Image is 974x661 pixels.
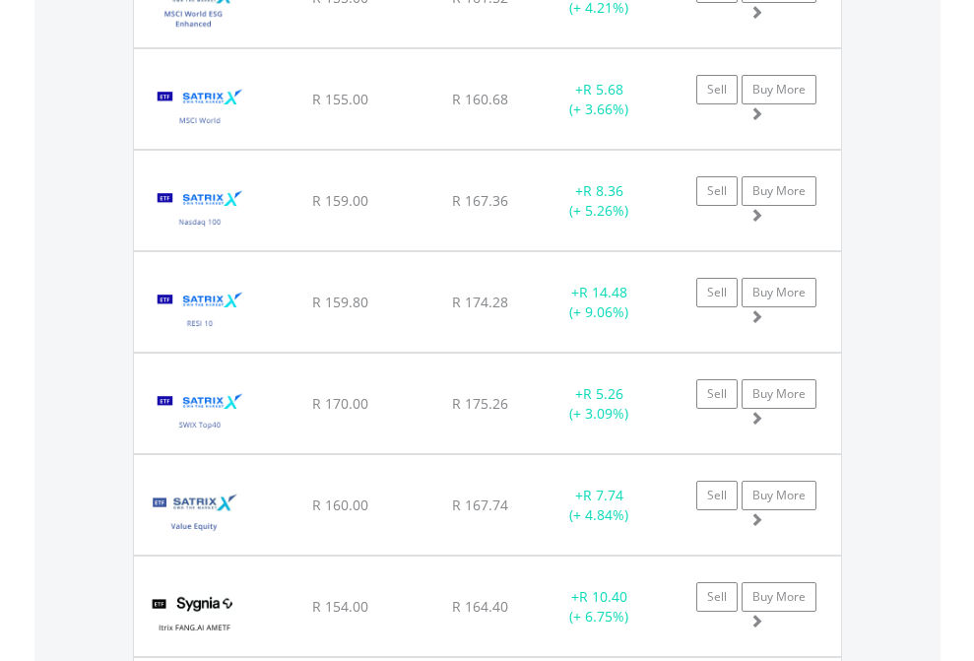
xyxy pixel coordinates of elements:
[538,181,661,221] div: + (+ 5.26%)
[452,191,508,210] span: R 167.36
[452,496,508,514] span: R 167.74
[452,597,508,616] span: R 164.40
[742,379,816,409] a: Buy More
[579,283,627,301] span: R 14.48
[579,587,627,606] span: R 10.40
[696,582,738,612] a: Sell
[312,90,368,108] span: R 155.00
[742,278,816,307] a: Buy More
[144,175,257,245] img: TFSA.STXNDQ.png
[583,486,623,504] span: R 7.74
[742,75,816,104] a: Buy More
[696,176,738,206] a: Sell
[538,80,661,119] div: + (+ 3.66%)
[144,581,243,651] img: TFSA.SYFANG.png
[696,481,738,510] a: Sell
[538,384,661,424] div: + (+ 3.09%)
[538,486,661,525] div: + (+ 4.84%)
[144,378,257,448] img: TFSA.STXSWX.png
[312,394,368,413] span: R 170.00
[583,80,623,99] span: R 5.68
[696,379,738,409] a: Sell
[452,90,508,108] span: R 160.68
[312,597,368,616] span: R 154.00
[538,587,661,627] div: + (+ 6.75%)
[312,191,368,210] span: R 159.00
[452,293,508,311] span: R 174.28
[742,481,816,510] a: Buy More
[742,176,816,206] a: Buy More
[312,496,368,514] span: R 160.00
[452,394,508,413] span: R 175.26
[583,181,623,200] span: R 8.36
[312,293,368,311] span: R 159.80
[144,480,243,550] img: TFSA.STXVEQ.png
[696,278,738,307] a: Sell
[583,384,623,403] span: R 5.26
[144,277,257,347] img: TFSA.STXRES.png
[696,75,738,104] a: Sell
[742,582,816,612] a: Buy More
[538,283,661,322] div: + (+ 9.06%)
[144,74,257,144] img: TFSA.STXWDM.png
